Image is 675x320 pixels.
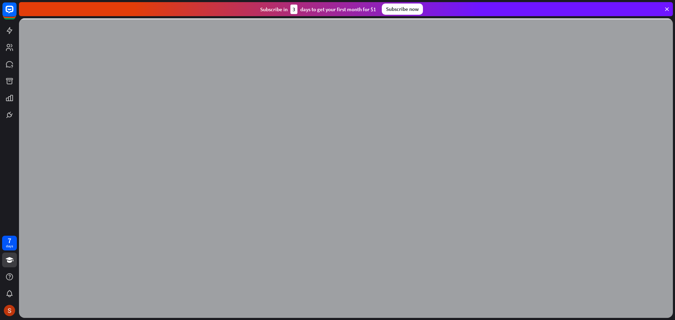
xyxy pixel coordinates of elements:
a: 7 days [2,236,17,250]
div: 3 [290,5,297,14]
div: Subscribe now [382,4,423,15]
div: days [6,244,13,249]
div: 7 [8,237,11,244]
div: Subscribe in days to get your first month for $1 [260,5,376,14]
